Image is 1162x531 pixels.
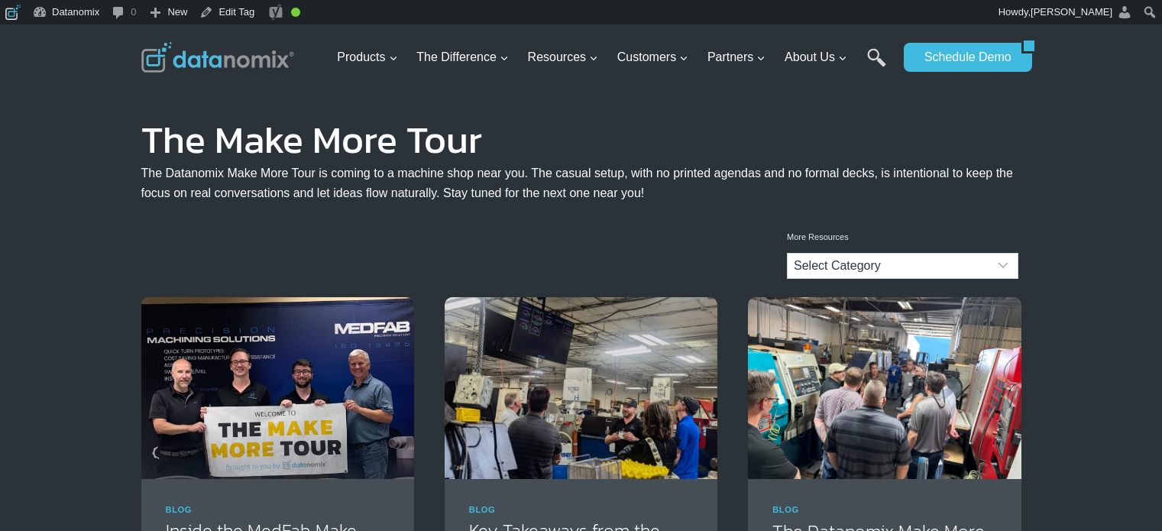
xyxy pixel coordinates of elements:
[904,43,1021,72] a: Schedule Demo
[166,505,193,514] a: Blog
[141,297,414,479] img: Make More Tour at Medfab - See how AI in Manufacturing is taking the spotlight
[867,48,886,83] a: Search
[445,297,717,479] img: Key Takeaways from the Paramount Stop of The Make More Tour
[141,42,294,73] img: Datanomix
[469,505,496,514] a: Blog
[787,231,1018,244] p: More Resources
[528,47,598,67] span: Resources
[291,8,300,17] div: Good
[707,47,765,67] span: Partners
[617,47,688,67] span: Customers
[331,33,896,83] nav: Primary Navigation
[1031,6,1112,18] span: [PERSON_NAME]
[141,128,1021,151] h1: The Make More Tour
[141,167,1013,199] span: The Datanomix Make More Tour is coming to a machine shop near you. The casual setup, with no prin...
[772,505,799,514] a: Blog
[785,47,847,67] span: About Us
[748,297,1021,479] img: Leaders in SoCal manufacturing meet to share insights
[337,47,397,67] span: Products
[416,47,509,67] span: The Difference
